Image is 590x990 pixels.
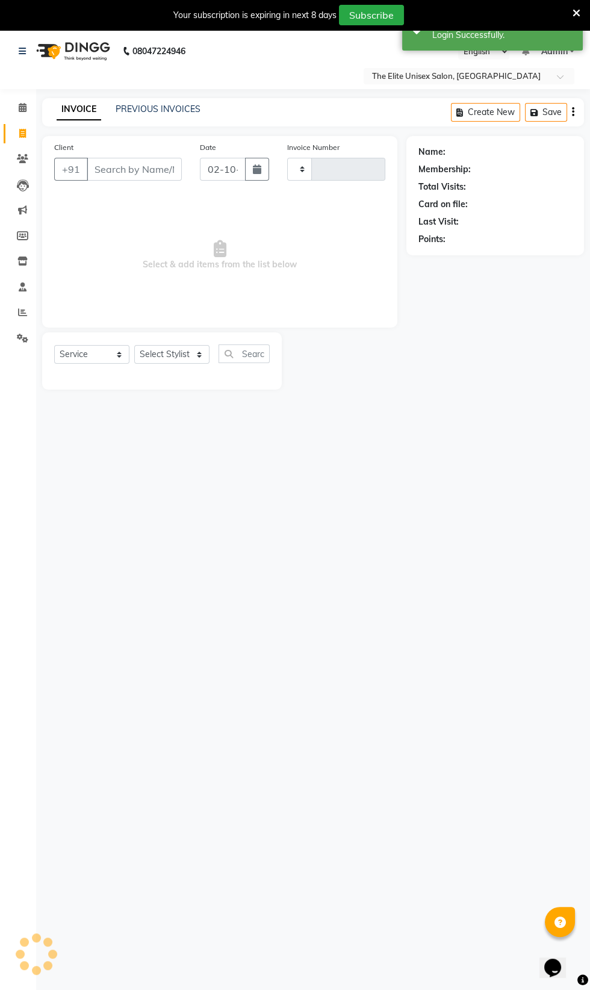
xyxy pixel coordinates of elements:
[539,942,578,978] iframe: chat widget
[54,158,88,181] button: +91
[87,158,182,181] input: Search by Name/Mobile/Email/Code
[418,198,468,211] div: Card on file:
[116,104,200,114] a: PREVIOUS INVOICES
[54,195,385,316] span: Select & add items from the list below
[54,142,73,153] label: Client
[57,99,101,120] a: INVOICE
[541,45,567,58] span: Admin
[339,5,404,25] button: Subscribe
[219,344,270,363] input: Search or Scan
[418,163,471,176] div: Membership:
[418,181,466,193] div: Total Visits:
[31,34,113,68] img: logo
[200,142,216,153] label: Date
[525,103,567,122] button: Save
[173,9,337,22] div: Your subscription is expiring in next 8 days
[432,29,574,42] div: Login Successfully.
[287,142,340,153] label: Invoice Number
[418,233,446,246] div: Points:
[418,216,459,228] div: Last Visit:
[451,103,520,122] button: Create New
[132,34,185,68] b: 08047224946
[418,146,446,158] div: Name:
